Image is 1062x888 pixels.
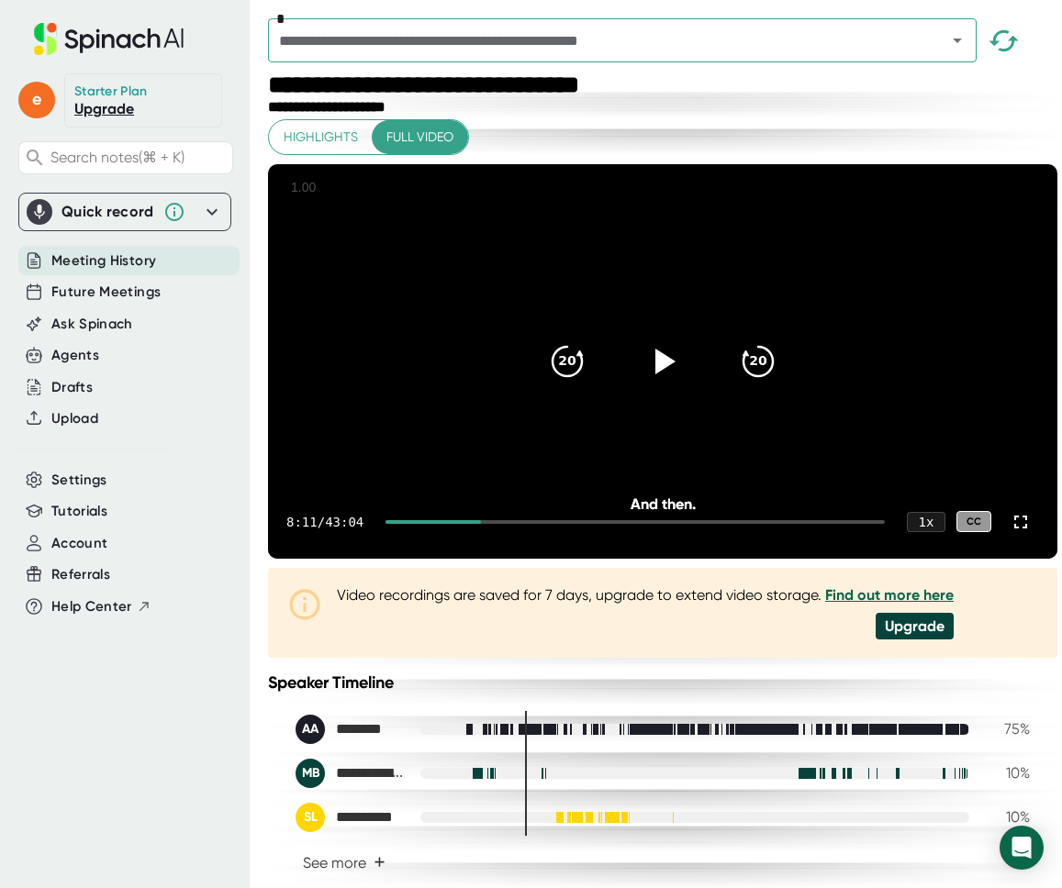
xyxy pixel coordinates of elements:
[27,194,223,230] div: Quick record
[374,855,386,870] span: +
[51,470,107,491] button: Settings
[51,345,99,366] button: Agents
[51,564,110,585] button: Referrals
[51,596,151,617] button: Help Center
[51,377,93,398] button: Drafts
[51,533,107,554] button: Account
[347,495,978,513] div: And then.
[386,126,453,149] span: Full video
[50,149,184,166] span: Search notes (⌘ + K)
[269,120,373,154] button: Highlights
[18,82,55,118] span: e
[337,586,954,604] div: Video recordings are saved for 7 days, upgrade to extend video storage.
[1000,826,1044,870] div: Open Intercom Messenger
[284,126,358,149] span: Highlights
[51,596,132,617] span: Help Center
[51,250,156,272] button: Meeting History
[296,715,406,744] div: Ali Ajam
[51,501,107,522] button: Tutorials
[984,764,1030,782] div: 10 %
[286,515,363,529] div: 8:11 / 43:04
[268,672,1057,693] div: Speaker Timeline
[372,120,468,154] button: Full video
[61,203,154,221] div: Quick record
[74,100,134,117] a: Upgrade
[74,83,148,100] div: Starter Plan
[296,803,406,832] div: Scott Lynn
[945,28,970,53] button: Open
[51,282,161,303] button: Future Meetings
[984,720,1030,738] div: 75 %
[984,808,1030,826] div: 10 %
[296,759,406,788] div: Mohammad Baqai
[296,803,325,832] div: SL
[907,512,945,532] div: 1 x
[51,314,133,335] button: Ask Spinach
[876,613,954,639] div: Upgrade
[956,511,991,532] div: CC
[296,715,325,744] div: AA
[296,759,325,788] div: MB
[296,847,393,879] button: See more+
[51,408,98,429] button: Upload
[825,586,954,604] a: Find out more here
